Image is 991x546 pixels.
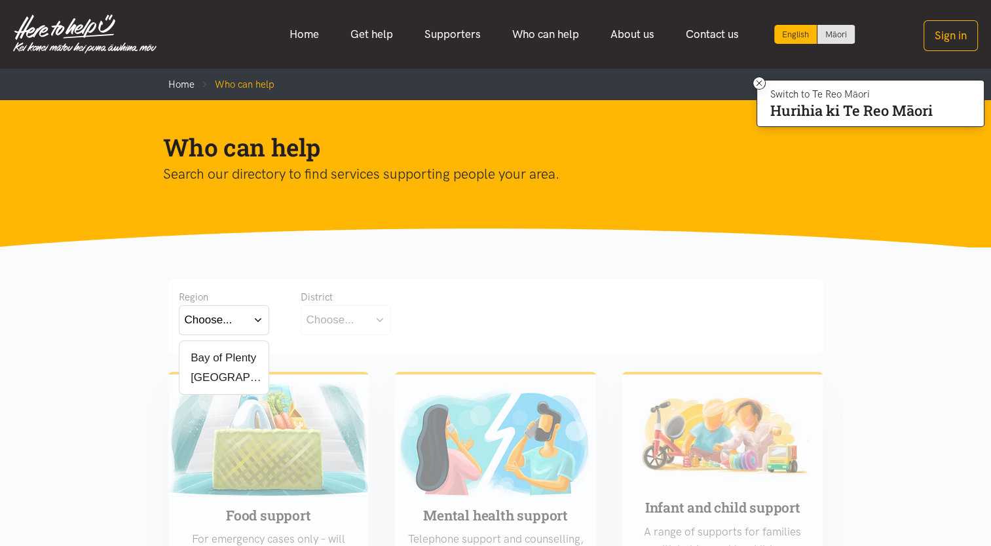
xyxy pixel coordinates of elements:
img: Home [13,14,157,54]
label: Bay of Plenty [185,350,257,366]
button: Choose... [179,305,269,335]
div: Language toggle [774,25,855,44]
a: Who can help [496,20,595,48]
button: Choose... [301,305,391,335]
a: Home [274,20,335,48]
div: Choose... [185,311,233,329]
p: Search our directory to find services supporting people your area. [163,163,808,185]
a: Home [168,79,195,90]
h1: Who can help [163,132,808,163]
a: Switch to Te Reo Māori [817,25,855,44]
li: Who can help [195,77,274,92]
div: Region [179,289,269,305]
div: Current language [774,25,817,44]
p: Hurihia ki Te Reo Māori [770,105,933,117]
a: Get help [335,20,409,48]
a: Supporters [409,20,496,48]
p: Switch to Te Reo Māori [770,90,933,98]
div: Choose... [307,311,354,329]
a: Contact us [670,20,755,48]
label: [GEOGRAPHIC_DATA] [185,369,263,386]
button: Sign in [924,20,978,51]
div: District [301,289,391,305]
a: About us [595,20,670,48]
